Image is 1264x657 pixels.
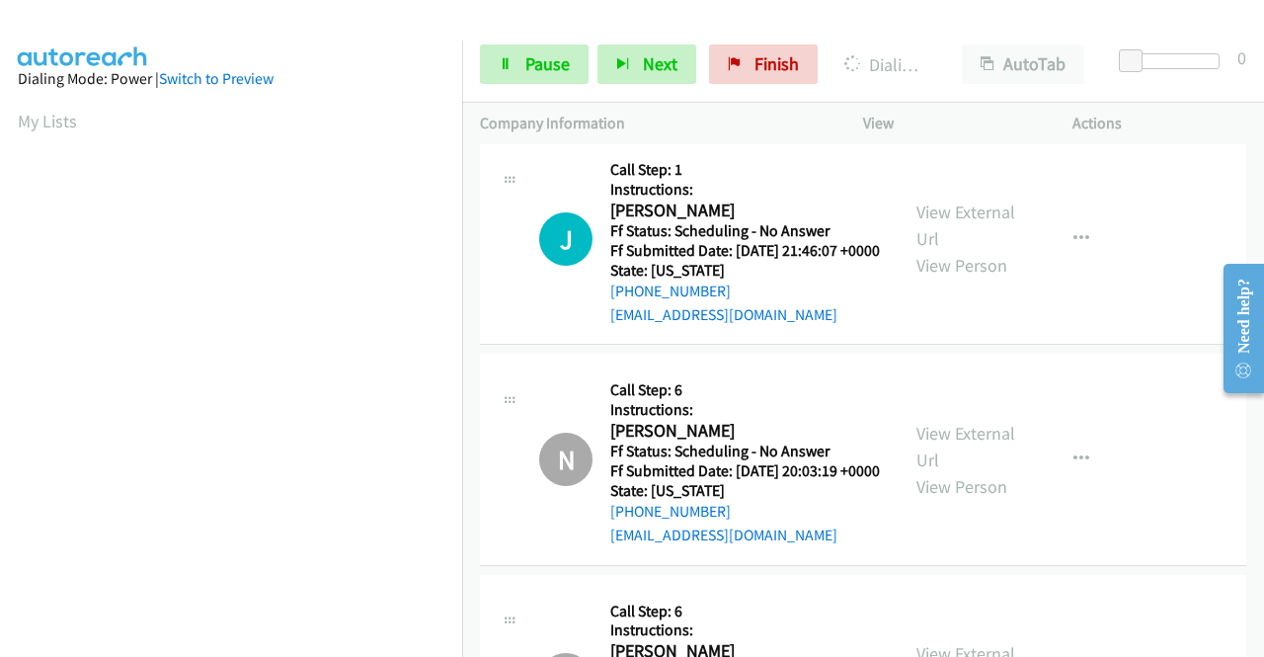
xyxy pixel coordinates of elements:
h5: Call Step: 6 [610,602,880,621]
button: Next [597,44,696,84]
p: Actions [1072,112,1246,135]
div: Delay between calls (in seconds) [1129,53,1220,69]
a: My Lists [18,110,77,132]
p: View [863,112,1037,135]
h5: State: [US_STATE] [610,481,880,501]
a: View External Url [916,422,1015,471]
span: Finish [754,52,799,75]
a: View External Url [916,201,1015,250]
a: View Person [916,475,1007,498]
a: Pause [480,44,589,84]
a: Finish [709,44,818,84]
span: Next [643,52,677,75]
h1: J [539,212,592,266]
a: [EMAIL_ADDRESS][DOMAIN_NAME] [610,526,837,544]
div: The call is yet to be attempted [539,212,592,266]
h5: Instructions: [610,180,880,200]
h2: [PERSON_NAME] [610,420,880,443]
div: The call has been skipped [539,433,592,486]
a: Switch to Preview [159,69,274,88]
h5: Instructions: [610,400,880,420]
h5: Ff Status: Scheduling - No Answer [610,442,880,461]
a: View Person [916,254,1007,277]
h5: Ff Submitted Date: [DATE] 21:46:07 +0000 [610,241,880,261]
a: [PHONE_NUMBER] [610,502,731,521]
a: [EMAIL_ADDRESS][DOMAIN_NAME] [610,305,837,324]
span: Pause [525,52,570,75]
h1: N [539,433,592,486]
h5: State: [US_STATE] [610,261,880,281]
h5: Call Step: 1 [610,160,880,180]
div: Dialing Mode: Power | [18,67,444,91]
iframe: Resource Center [1208,250,1264,407]
p: Company Information [480,112,828,135]
h5: Ff Submitted Date: [DATE] 20:03:19 +0000 [610,461,880,481]
button: AutoTab [962,44,1084,84]
h5: Instructions: [610,620,880,640]
h2: [PERSON_NAME] [610,200,880,222]
h5: Ff Status: Scheduling - No Answer [610,221,880,241]
h5: Call Step: 6 [610,380,880,400]
p: Dialing [PERSON_NAME] [844,51,926,78]
a: [PHONE_NUMBER] [610,282,731,300]
div: 0 [1237,44,1246,71]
